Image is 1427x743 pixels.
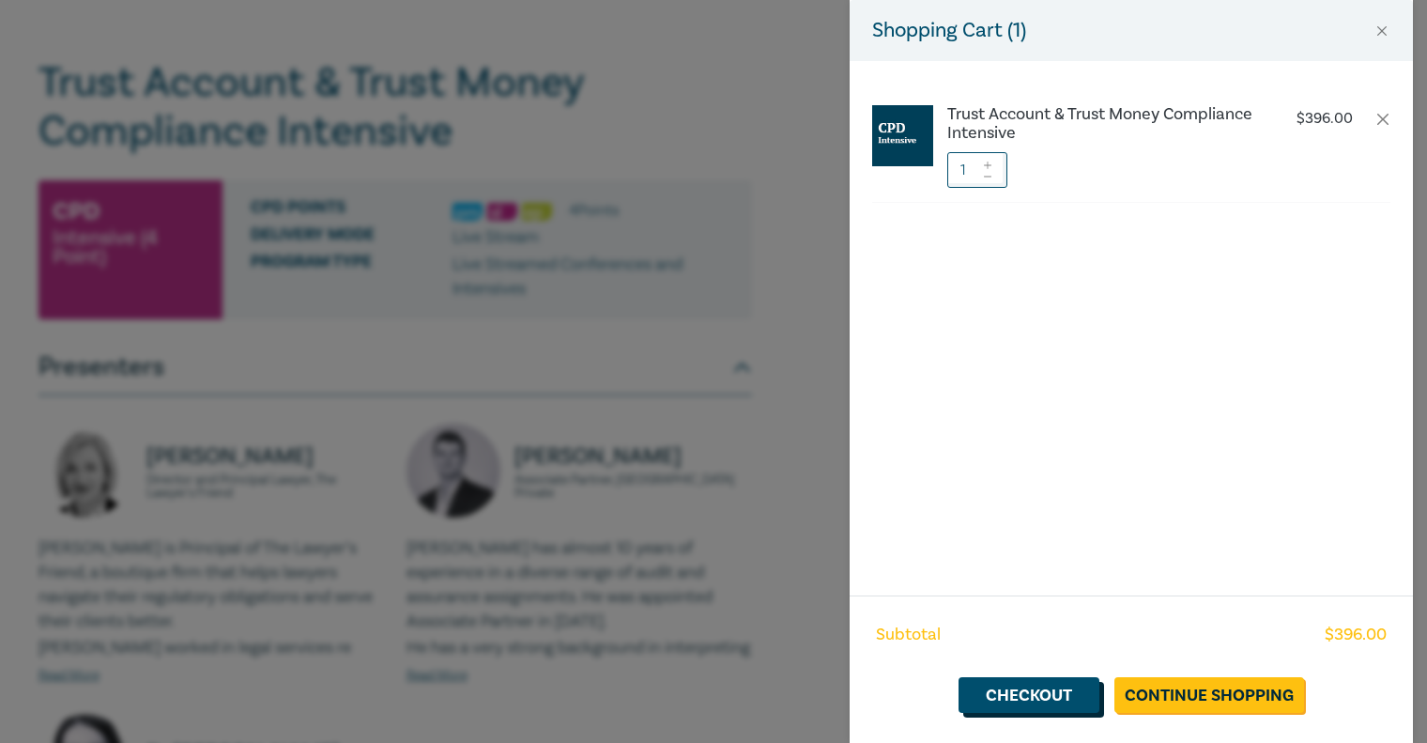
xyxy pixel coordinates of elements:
button: Close [1373,23,1390,39]
h5: Shopping Cart ( 1 ) [872,15,1026,46]
a: Checkout [959,677,1099,713]
a: Continue Shopping [1114,677,1304,713]
span: $ 396.00 [1325,623,1387,647]
span: Subtotal [876,623,941,647]
input: 1 [947,152,1007,188]
p: $ 396.00 [1297,110,1353,128]
a: Trust Account & Trust Money Compliance Intensive [947,105,1259,143]
img: CPD%20Intensive.jpg [872,105,933,166]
